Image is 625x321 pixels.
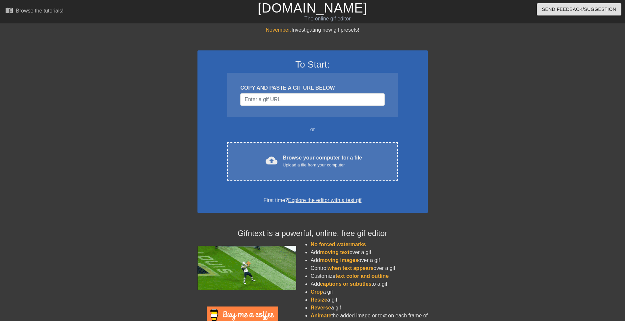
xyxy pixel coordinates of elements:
li: a gif [311,288,428,296]
span: menu_book [5,6,13,14]
div: First time? [206,196,419,204]
div: Investigating new gif presets! [197,26,428,34]
a: [DOMAIN_NAME] [258,1,367,15]
span: November: [266,27,291,33]
li: Add to a gif [311,280,428,288]
span: Send Feedback/Suggestion [542,5,616,14]
span: Animate [311,313,331,318]
span: text color and outline [335,273,389,279]
div: Browse the tutorials! [16,8,64,14]
li: Customize [311,272,428,280]
h4: Gifntext is a powerful, online, free gif editor [197,229,428,238]
h3: To Start: [206,59,419,70]
a: Browse the tutorials! [5,6,64,16]
img: football_small.gif [197,246,296,290]
div: Browse your computer for a file [283,154,362,168]
li: a gif [311,304,428,312]
span: captions or subtitles [320,281,371,287]
li: a gif [311,296,428,304]
li: Add over a gif [311,248,428,256]
div: COPY AND PASTE A GIF URL BELOW [240,84,384,92]
li: Add over a gif [311,256,428,264]
li: Control over a gif [311,264,428,272]
a: Explore the editor with a test gif [288,197,361,203]
div: or [215,126,411,133]
input: Username [240,93,384,106]
span: Resize [311,297,327,303]
div: Upload a file from your computer [283,162,362,168]
span: when text appears [327,265,374,271]
button: Send Feedback/Suggestion [537,3,621,15]
span: Reverse [311,305,331,310]
div: The online gif editor [212,15,443,23]
span: moving images [320,257,358,263]
span: Crop [311,289,323,295]
span: cloud_upload [266,155,277,166]
span: No forced watermarks [311,242,366,247]
span: moving text [320,249,350,255]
